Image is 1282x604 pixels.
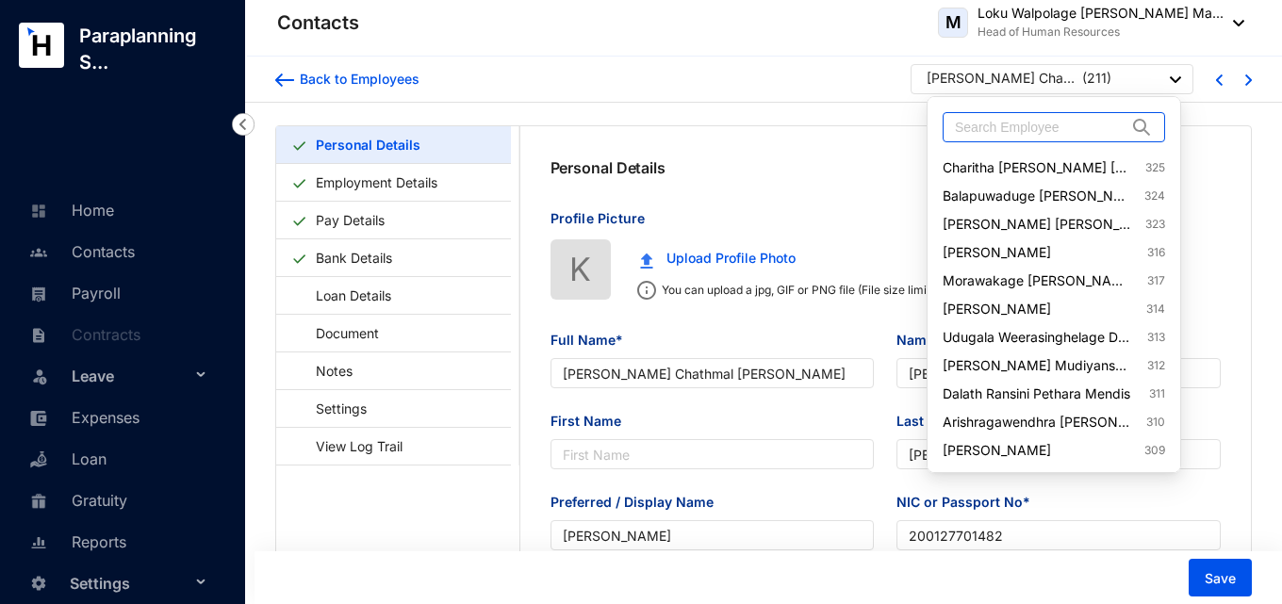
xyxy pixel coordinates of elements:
img: nav-icon-left.19a07721e4dec06a274f6d07517f07b7.svg [232,113,255,136]
img: people-unselected.118708e94b43a90eceab.svg [30,244,47,261]
span: M [945,14,961,31]
a: [PERSON_NAME]316 [943,243,1165,262]
input: Full Name* [551,358,875,388]
label: First Name [551,411,634,432]
a: Employment Details [308,163,445,202]
a: Expenses [25,408,140,427]
p: Contacts [277,9,359,36]
input: Search Employee [955,113,1126,141]
li: Expenses [15,396,222,437]
label: Full Name* [551,330,636,351]
input: Preferred / Display Name [551,520,875,550]
span: Upload Profile Photo [666,248,796,269]
input: First Name [551,439,875,469]
button: Save [1189,559,1252,596]
li: Payroll [15,271,222,313]
li: Contracts [15,313,222,354]
li: Gratuity [15,479,222,520]
img: chevron-right-blue.16c49ba0fe93ddb13f341d83a2dbca89.svg [1245,74,1252,86]
a: Document [291,314,386,352]
input: Last Name [896,439,1221,469]
a: Gratuity [25,491,127,510]
span: Save [1205,569,1236,588]
img: loan-unselected.d74d20a04637f2d15ab5.svg [30,451,47,468]
img: upload.c0f81fc875f389a06f631e1c6d8834da.svg [640,253,653,269]
a: View Log Trail [291,427,409,465]
img: payroll-unselected.b590312f920e76f0c668.svg [30,286,47,302]
img: dropdown-black.8e83cc76930a90b1a4fdb6d089b7bf3a.svg [1170,76,1181,83]
a: Charitha [PERSON_NAME] [PERSON_NAME]325 [943,158,1165,177]
img: contract-unselected.99e2b2107c0a7dd48938.svg [30,327,47,344]
a: Arishragawendhra [PERSON_NAME]310 [943,413,1165,432]
a: [PERSON_NAME] [PERSON_NAME]323 [943,215,1165,234]
a: Loan Details [291,276,398,315]
p: You can upload a jpg, GIF or PNG file (File size limit is 5 MB) [656,281,976,300]
a: Reports [25,532,126,551]
li: Reports [15,520,222,562]
input: NIC or Passport No* [896,520,1221,550]
label: NIC or Passport No* [896,492,1044,513]
a: [PERSON_NAME] Mudiyanse Ralahamilage [PERSON_NAME]312 [943,356,1165,375]
p: Paraplanning S... [64,23,245,75]
a: Udugala Weerasinghelage Dewmini [PERSON_NAME]313 [943,328,1165,347]
img: search.8ce656024d3affaeffe32e5b30621cb7.svg [1130,118,1153,137]
span: K [569,244,591,294]
p: ( 211 ) [1082,69,1111,92]
img: dropdown-black.8e83cc76930a90b1a4fdb6d089b7bf3a.svg [1224,20,1244,26]
li: Home [15,188,222,230]
a: [PERSON_NAME]314 [943,300,1165,318]
a: Notes [291,351,359,390]
label: Last Name [896,411,978,432]
span: Leave [72,357,190,395]
a: Loan [25,449,107,468]
input: Name with initials* [896,358,1221,388]
a: Back to Employees [275,70,419,89]
a: Balapuwaduge [PERSON_NAME]324 [943,187,1165,205]
button: Upload Profile Photo [626,239,810,277]
a: Contacts [25,242,135,261]
span: Settings [70,564,190,602]
a: [PERSON_NAME]309 [943,441,1165,460]
img: expense-unselected.2edcf0507c847f3e9e96.svg [30,410,47,427]
a: Contracts [25,325,140,344]
label: Preferred / Display Name [551,492,727,513]
img: settings-unselected.1febfda315e6e19643a1.svg [30,575,47,592]
a: Personal Details [308,125,427,164]
p: Loku Walpolage [PERSON_NAME] Ma... [978,4,1224,23]
a: Settings [291,389,373,428]
div: [PERSON_NAME] Chathmal [PERSON_NAME] [927,69,1077,88]
p: Head of Human Resources [978,23,1224,41]
div: Back to Employees [294,70,419,89]
img: home-unselected.a29eae3204392db15eaf.svg [30,203,47,220]
img: info.ad751165ce926853d1d36026adaaebbf.svg [637,281,656,300]
p: Profile Picture [551,209,1222,239]
a: Home [25,201,114,220]
li: Loan [15,437,222,479]
li: Contacts [15,230,222,271]
img: gratuity-unselected.a8c340787eea3cf492d7.svg [30,493,47,510]
a: Pay Details [308,201,392,239]
p: Personal Details [551,156,666,179]
img: chevron-left-blue.0fda5800d0a05439ff8ddef8047136d5.svg [1216,74,1223,86]
a: Morawakage [PERSON_NAME]317 [943,271,1165,290]
img: report-unselected.e6a6b4230fc7da01f883.svg [30,534,47,551]
a: Payroll [25,284,121,302]
a: Dalath Ransini Pethara Mendis311 [943,384,1165,403]
img: arrow-backward-blue.96c47016eac47e06211658234db6edf5.svg [275,73,294,87]
label: Name with initials* [896,330,1034,351]
a: [PERSON_NAME] [PERSON_NAME]308 [943,469,1165,488]
a: Bank Details [308,238,400,277]
img: leave-unselected.2934df6273408c3f84d9.svg [30,367,49,385]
